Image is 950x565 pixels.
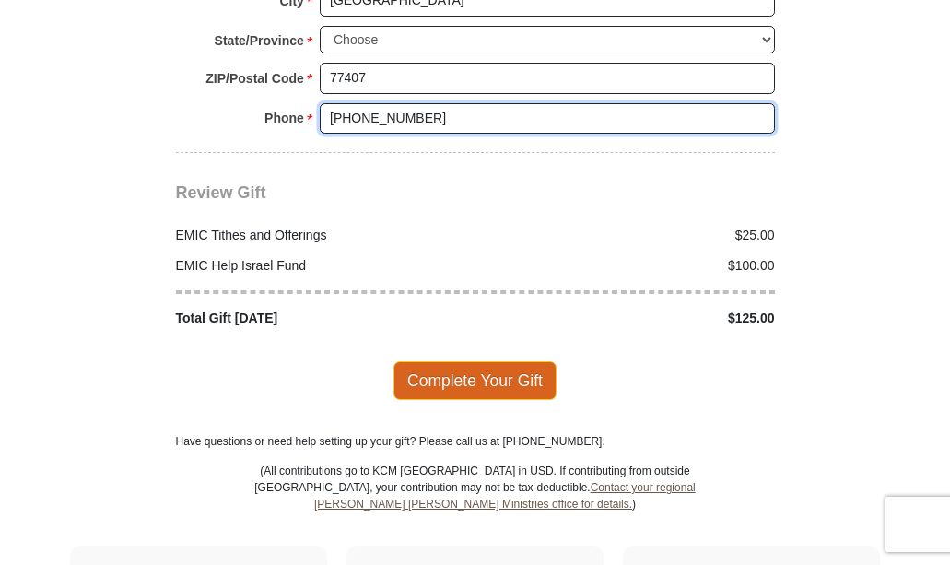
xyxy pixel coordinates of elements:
[393,361,557,400] span: Complete Your Gift
[475,256,785,276] div: $100.00
[205,65,304,91] strong: ZIP/Postal Code
[254,463,697,546] p: (All contributions go to KCM [GEOGRAPHIC_DATA] in USD. If contributing from outside [GEOGRAPHIC_D...
[166,309,475,328] div: Total Gift [DATE]
[215,28,304,53] strong: State/Province
[166,226,475,245] div: EMIC Tithes and Offerings
[264,105,304,131] strong: Phone
[475,226,785,245] div: $25.00
[475,309,785,328] div: $125.00
[176,183,266,202] span: Review Gift
[176,433,775,450] p: Have questions or need help setting up your gift? Please call us at [PHONE_NUMBER].
[166,256,475,276] div: EMIC Help Israel Fund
